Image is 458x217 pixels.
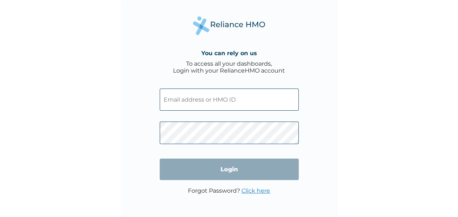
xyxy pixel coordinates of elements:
div: To access all your dashboards, Login with your RelianceHMO account [173,60,285,74]
h4: You can rely on us [201,50,257,57]
p: Forgot Password? [188,187,270,194]
img: Reliance Health's Logo [193,16,265,35]
a: Click here [241,187,270,194]
input: Email address or HMO ID [160,89,299,111]
input: Login [160,159,299,180]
